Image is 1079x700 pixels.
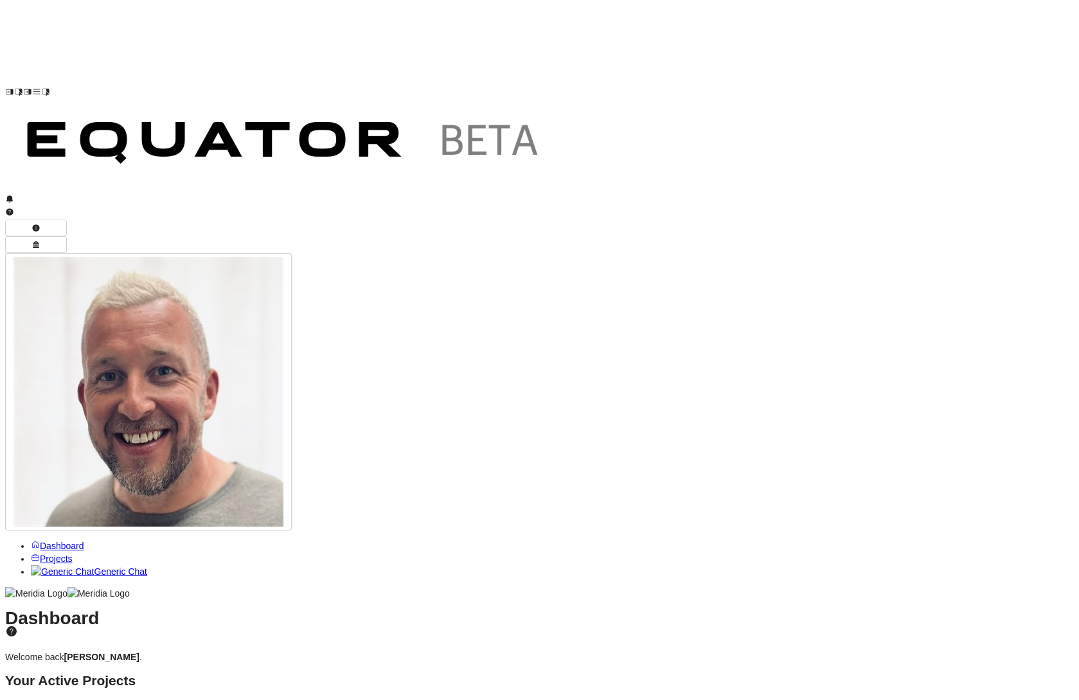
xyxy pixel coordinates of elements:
img: Meridia Logo [67,587,130,600]
a: Dashboard [31,541,84,551]
span: Generic Chat [94,566,147,577]
span: Projects [40,554,73,564]
p: Welcome back . [5,651,1074,663]
img: Meridia Logo [5,587,67,600]
img: Profile Icon [13,257,283,527]
strong: [PERSON_NAME] [64,652,139,662]
h2: Your Active Projects [5,674,1074,687]
a: Projects [31,554,73,564]
a: Generic ChatGeneric Chat [31,566,147,577]
img: Generic Chat [31,565,94,578]
h1: Dashboard [5,612,1074,638]
img: Customer Logo [5,100,564,191]
img: Customer Logo [50,5,609,96]
span: Dashboard [40,541,84,551]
